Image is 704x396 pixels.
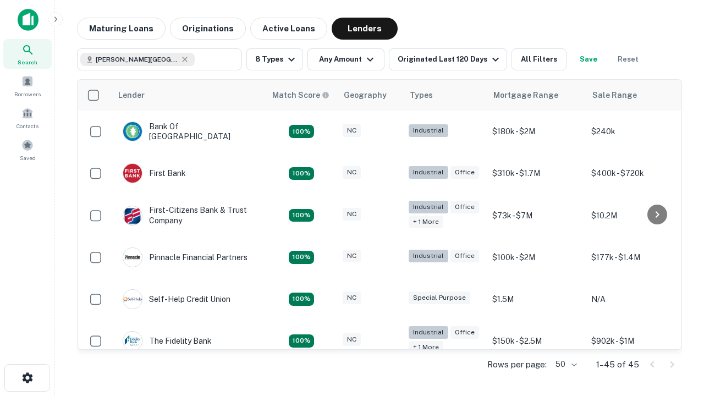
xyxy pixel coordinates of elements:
[487,320,586,362] td: $150k - $2.5M
[409,124,448,137] div: Industrial
[586,80,685,111] th: Sale Range
[586,111,685,152] td: $240k
[123,163,186,183] div: First Bank
[112,80,266,111] th: Lender
[16,122,38,130] span: Contacts
[123,290,142,309] img: picture
[3,103,52,133] a: Contacts
[123,248,142,267] img: picture
[403,80,487,111] th: Types
[18,58,37,67] span: Search
[123,206,142,225] img: picture
[343,208,361,221] div: NC
[3,39,52,69] a: Search
[272,89,327,101] h6: Match Score
[344,89,387,102] div: Geography
[592,89,637,102] div: Sale Range
[289,293,314,306] div: Matching Properties: 10, hasApolloMatch: undefined
[596,358,639,371] p: 1–45 of 45
[487,194,586,236] td: $73k - $7M
[493,89,558,102] div: Mortgage Range
[571,48,606,70] button: Save your search to get updates of matches that match your search criteria.
[409,166,448,179] div: Industrial
[389,48,507,70] button: Originated Last 120 Days
[398,53,502,66] div: Originated Last 120 Days
[20,153,36,162] span: Saved
[343,333,361,346] div: NC
[487,111,586,152] td: $180k - $2M
[409,291,470,304] div: Special Purpose
[266,80,337,111] th: Capitalize uses an advanced AI algorithm to match your search with the best lender. The match sco...
[610,48,646,70] button: Reset
[289,167,314,180] div: Matching Properties: 8, hasApolloMatch: undefined
[123,164,142,183] img: picture
[307,48,384,70] button: Any Amount
[410,89,433,102] div: Types
[487,278,586,320] td: $1.5M
[123,205,255,225] div: First-citizens Bank & Trust Company
[123,332,142,350] img: picture
[337,80,403,111] th: Geography
[123,289,230,309] div: Self-help Credit Union
[487,152,586,194] td: $310k - $1.7M
[450,166,479,179] div: Office
[289,125,314,138] div: Matching Properties: 8, hasApolloMatch: undefined
[96,54,178,64] span: [PERSON_NAME][GEOGRAPHIC_DATA], [GEOGRAPHIC_DATA]
[123,331,212,351] div: The Fidelity Bank
[487,358,547,371] p: Rows per page:
[246,48,303,70] button: 8 Types
[118,89,145,102] div: Lender
[14,90,41,98] span: Borrowers
[289,251,314,264] div: Matching Properties: 11, hasApolloMatch: undefined
[409,250,448,262] div: Industrial
[250,18,327,40] button: Active Loans
[123,122,255,141] div: Bank Of [GEOGRAPHIC_DATA]
[332,18,398,40] button: Lenders
[586,278,685,320] td: N/A
[123,122,142,141] img: picture
[409,341,443,354] div: + 1 more
[123,248,248,267] div: Pinnacle Financial Partners
[649,308,704,361] iframe: Chat Widget
[272,89,329,101] div: Capitalize uses an advanced AI algorithm to match your search with the best lender. The match sco...
[586,152,685,194] td: $400k - $720k
[450,250,479,262] div: Office
[551,356,579,372] div: 50
[487,237,586,278] td: $100k - $2M
[343,250,361,262] div: NC
[450,326,479,339] div: Office
[343,166,361,179] div: NC
[512,48,566,70] button: All Filters
[18,9,38,31] img: capitalize-icon.png
[289,334,314,348] div: Matching Properties: 13, hasApolloMatch: undefined
[487,80,586,111] th: Mortgage Range
[586,320,685,362] td: $902k - $1M
[289,209,314,222] div: Matching Properties: 8, hasApolloMatch: undefined
[409,326,448,339] div: Industrial
[586,237,685,278] td: $177k - $1.4M
[450,201,479,213] div: Office
[3,135,52,164] a: Saved
[409,216,443,228] div: + 1 more
[343,291,361,304] div: NC
[343,124,361,137] div: NC
[3,71,52,101] a: Borrowers
[409,201,448,213] div: Industrial
[170,18,246,40] button: Originations
[77,18,166,40] button: Maturing Loans
[586,194,685,236] td: $10.2M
